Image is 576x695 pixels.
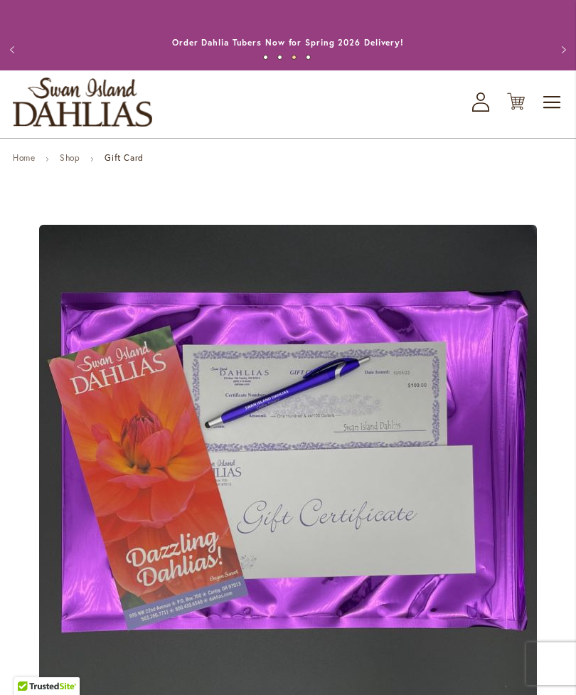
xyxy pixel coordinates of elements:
iframe: Launch Accessibility Center [11,644,50,684]
button: 1 of 4 [263,55,268,60]
a: store logo [13,78,152,127]
button: 4 of 4 [306,55,311,60]
a: Home [13,152,35,163]
a: Order Dahlia Tubers Now for Spring 2026 Delivery! [172,37,404,48]
strong: Gift Card [105,152,143,163]
button: Next [548,36,576,64]
button: 2 of 4 [277,55,282,60]
a: Shop [60,152,80,163]
button: 3 of 4 [292,55,297,60]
